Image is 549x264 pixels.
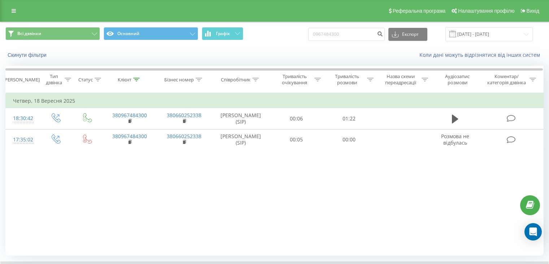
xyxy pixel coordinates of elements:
[112,133,147,140] a: 380967484300
[419,51,544,58] a: Коли дані можуть відрізнятися вiд інших систем
[441,133,469,146] span: Розмова не відбулась
[112,112,147,119] a: 380967484300
[270,108,323,129] td: 00:06
[5,52,50,58] button: Скинути фільтри
[17,31,41,37] span: Всі дзвінки
[164,77,194,83] div: Бізнес номер
[388,28,427,41] button: Експорт
[3,77,40,83] div: [PERSON_NAME]
[212,129,270,150] td: [PERSON_NAME] (SIP)
[202,27,243,40] button: Графік
[393,8,446,14] span: Реферальна програма
[527,8,539,14] span: Вихід
[308,28,385,41] input: Пошук за номером
[13,111,32,125] div: 18:30:42
[270,129,323,150] td: 00:05
[167,112,201,119] a: 380660252338
[382,73,420,86] div: Назва схеми переадресації
[167,133,201,140] a: 380660252338
[436,73,479,86] div: Аудіозапис розмови
[485,73,528,86] div: Коментар/категорія дзвінка
[216,31,230,36] span: Графік
[5,27,100,40] button: Всі дзвінки
[329,73,365,86] div: Тривалість розмови
[524,223,542,240] div: Open Intercom Messenger
[104,27,198,40] button: Основний
[323,129,375,150] td: 00:00
[323,108,375,129] td: 01:22
[78,77,93,83] div: Статус
[6,94,544,108] td: Четвер, 18 Вересня 2025
[221,77,250,83] div: Співробітник
[118,77,131,83] div: Клієнт
[212,108,270,129] td: [PERSON_NAME] (SIP)
[277,73,313,86] div: Тривалість очікування
[45,73,62,86] div: Тип дзвінка
[458,8,514,14] span: Налаштування профілю
[13,133,32,147] div: 17:35:02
